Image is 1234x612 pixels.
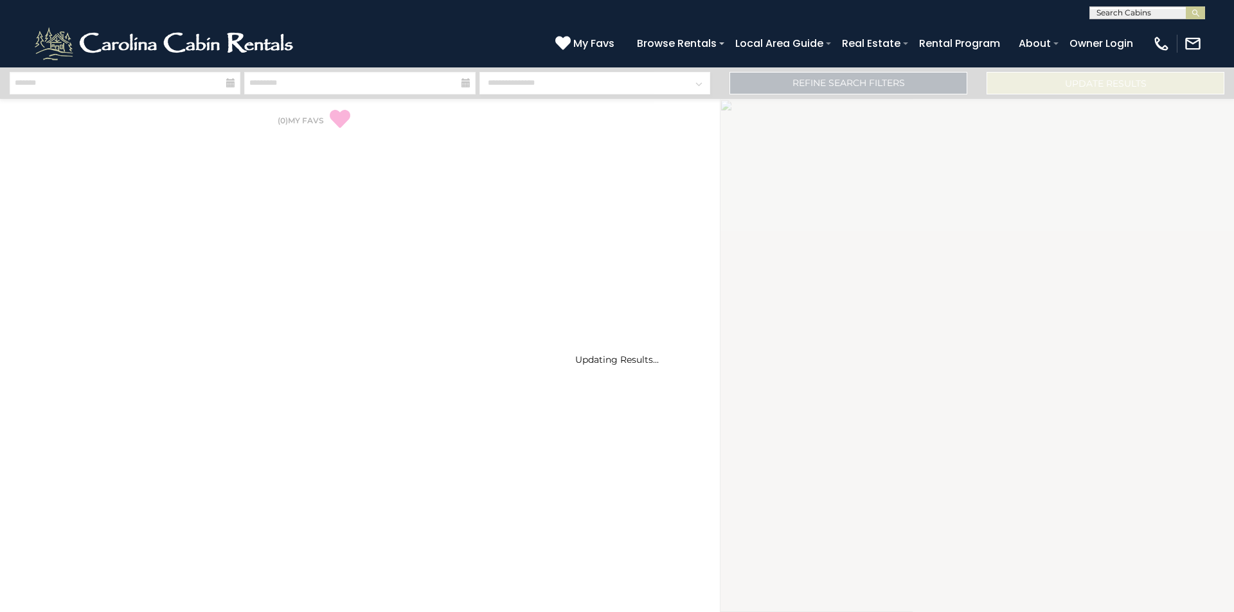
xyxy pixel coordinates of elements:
a: About [1012,32,1057,55]
a: My Favs [555,35,618,52]
img: mail-regular-white.png [1184,35,1202,53]
a: Browse Rentals [630,32,723,55]
img: White-1-2.png [32,24,299,63]
a: Real Estate [836,32,907,55]
a: Local Area Guide [729,32,830,55]
img: phone-regular-white.png [1152,35,1170,53]
a: Owner Login [1063,32,1140,55]
span: My Favs [573,35,614,51]
a: Rental Program [913,32,1006,55]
